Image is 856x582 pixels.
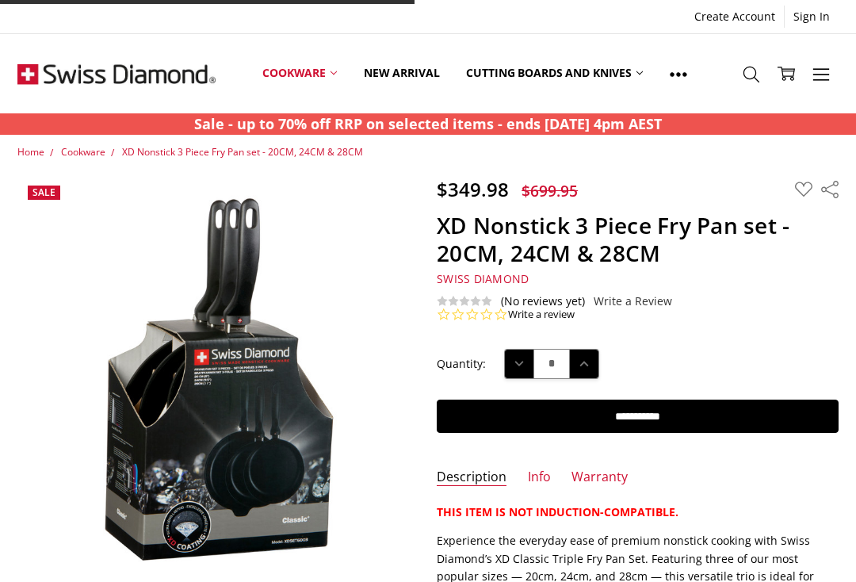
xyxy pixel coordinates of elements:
a: Create Account [686,6,784,28]
a: Cookware [249,38,350,109]
a: Write a Review [594,295,672,308]
span: $349.98 [437,176,509,202]
a: Warranty [571,469,628,487]
label: Quantity: [437,355,486,373]
a: XD Nonstick 3 Piece Fry Pan set - 20CM, 24CM & 28CM [122,145,363,159]
h1: XD Nonstick 3 Piece Fry Pan set - 20CM, 24CM & 28CM [437,212,838,267]
a: Write a review [508,308,575,322]
span: Sale [32,186,55,199]
a: Info [528,469,551,487]
img: Free Shipping On Every Order [17,34,216,113]
a: Cookware [61,145,105,159]
a: Cutting boards and knives [453,38,656,109]
a: Sign In [785,6,839,28]
span: (No reviews yet) [501,295,585,308]
a: Description [437,469,506,487]
strong: Sale - up to 70% off RRP on selected items - ends [DATE] 4pm AEST [194,114,662,133]
a: New arrival [350,38,453,109]
a: Show All [656,38,701,109]
span: $699.95 [522,180,578,201]
span: Swiss Diamond [437,271,529,286]
a: Home [17,145,44,159]
strong: THIS ITEM IS NOT INDUCTION-COMPATIBLE. [437,504,678,519]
